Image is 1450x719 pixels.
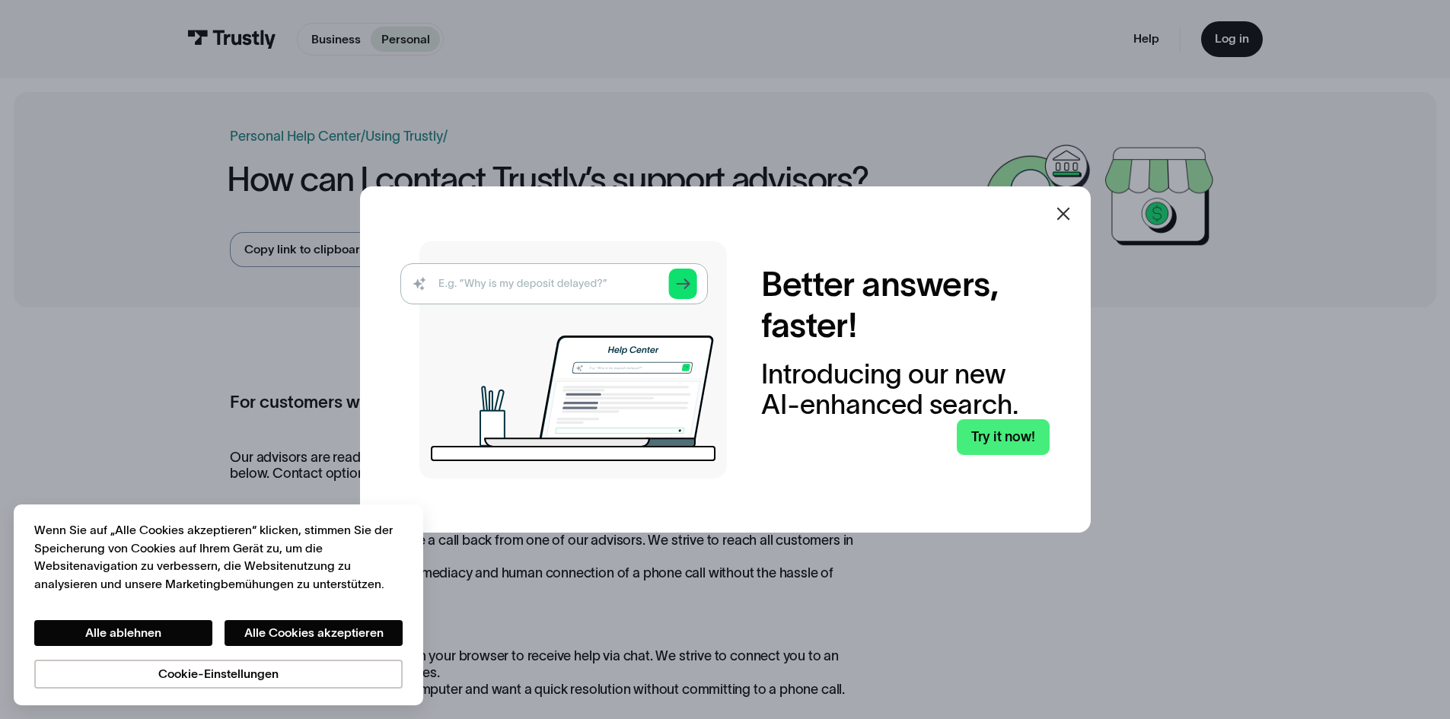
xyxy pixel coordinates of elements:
[34,660,403,689] button: Cookie-Einstellungen
[761,359,1050,419] div: Introducing our new AI-enhanced search.
[225,620,403,646] button: Alle Cookies akzeptieren
[957,419,1050,455] a: Try it now!
[34,620,212,646] button: Alle ablehnen
[34,521,403,593] div: Wenn Sie auf „Alle Cookies akzeptieren“ klicken, stimmen Sie der Speicherung von Cookies auf Ihre...
[761,264,1050,346] h2: Better answers, faster!
[34,521,403,688] div: Datenschutz
[14,504,423,705] div: Cookie banner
